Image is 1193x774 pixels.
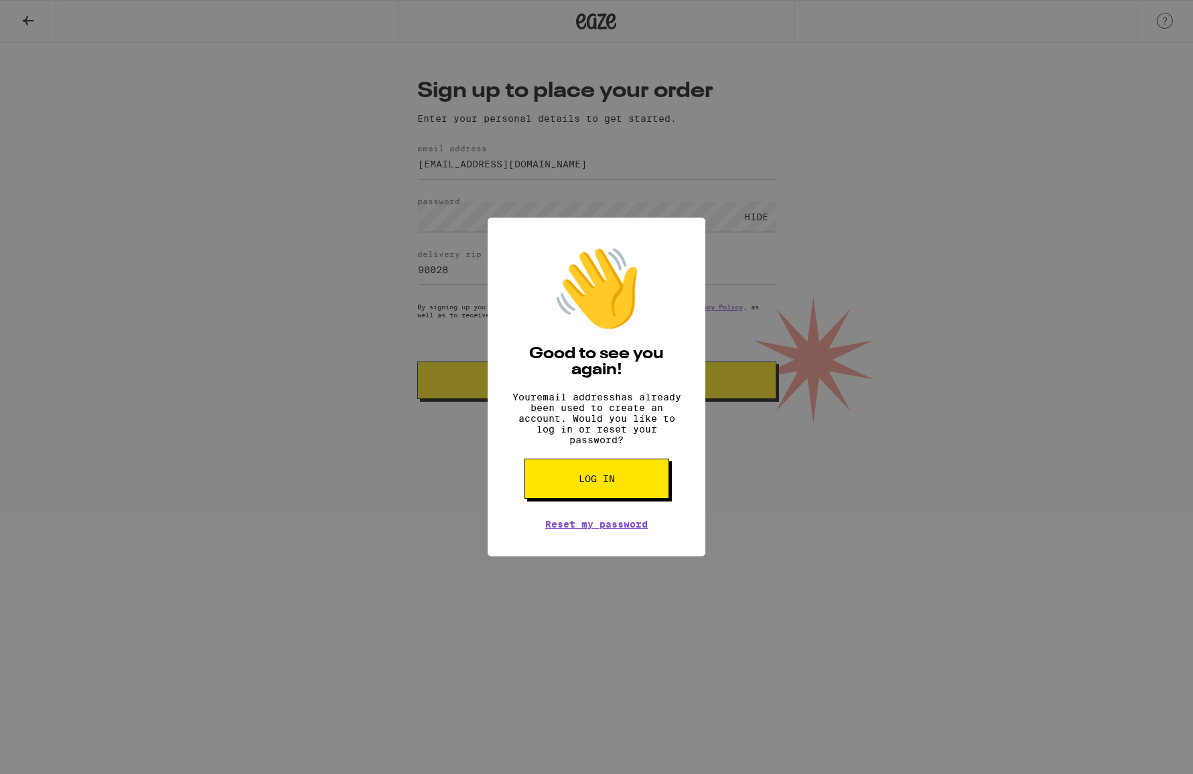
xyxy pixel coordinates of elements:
span: Log in [579,474,615,483]
button: Log in [524,459,669,499]
h2: Good to see you again! [508,346,685,378]
span: Hi. Need any help? [8,9,96,20]
div: 👋 [550,244,644,333]
p: Your email address has already been used to create an account. Would you like to log in or reset ... [508,392,685,445]
a: Reset my password [545,519,648,530]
